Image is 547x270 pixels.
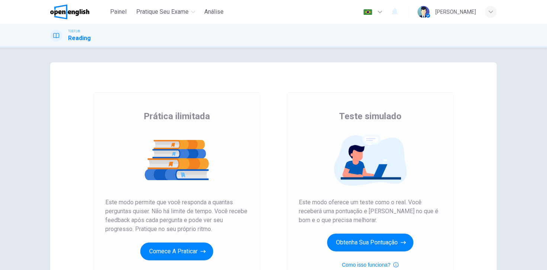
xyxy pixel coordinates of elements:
[105,198,248,234] span: Este modo permite que você responda a quantas perguntas quiser. Não há limite de tempo. Você rece...
[299,198,442,225] span: Este modo oferece um teste como o real. Você receberá uma pontuação e [PERSON_NAME] no que é bom ...
[140,243,213,260] button: Comece a praticar
[204,7,224,16] span: Análise
[68,29,80,34] span: TOEFL®
[435,7,476,16] div: [PERSON_NAME]
[68,34,91,43] h1: Reading
[363,9,372,15] img: pt
[106,5,130,19] button: Painel
[110,7,127,16] span: Painel
[418,6,429,18] img: Profile picture
[144,110,210,122] span: Prática ilimitada
[339,110,402,122] span: Teste simulado
[133,5,198,19] button: Pratique seu exame
[327,234,413,251] button: Obtenha sua pontuação
[50,4,106,19] a: OpenEnglish logo
[136,7,189,16] span: Pratique seu exame
[50,4,89,19] img: OpenEnglish logo
[342,260,399,269] button: Como isso funciona?
[201,5,227,19] button: Análise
